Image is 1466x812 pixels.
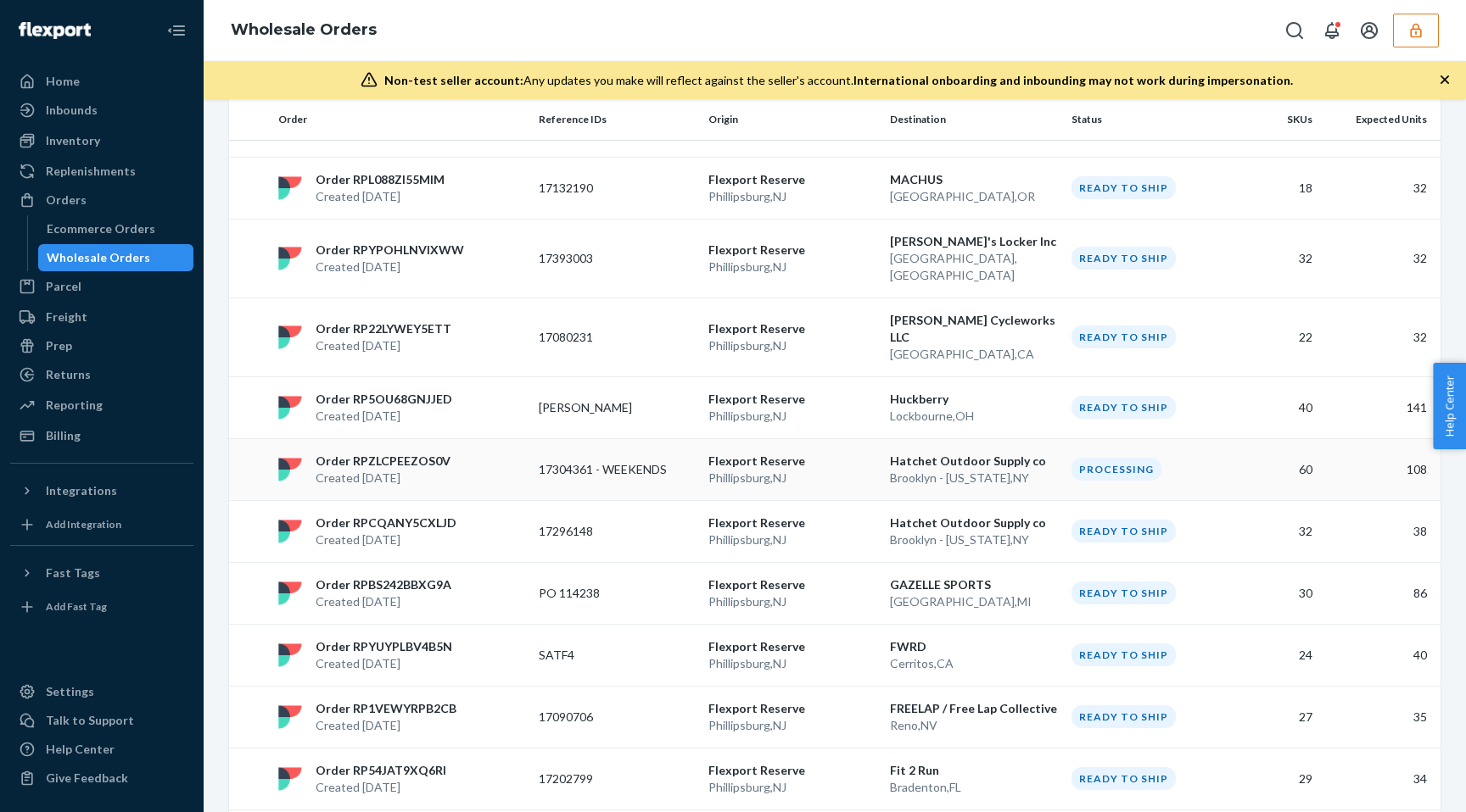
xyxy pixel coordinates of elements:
div: Inventory [46,132,100,149]
p: 17304361 - WEEKENDS [539,461,674,478]
p: Flexport Reserve [708,242,876,259]
p: Flexport Reserve [708,391,876,408]
button: Open account menu [1352,14,1386,47]
p: Hatchet Outdoor Supply co [890,514,1058,531]
p: Created [DATE] [316,779,446,796]
a: Inventory [10,127,193,154]
div: Reporting [46,397,103,414]
p: Phillipsburg , NJ [708,717,876,734]
img: flexport logo [278,705,302,729]
p: Order RP1VEWYRPB2CB [316,700,456,717]
img: flexport logo [278,396,302,420]
th: Expected Units [1319,99,1441,140]
a: Ecommerce Orders [38,215,194,242]
td: 29 [1234,748,1319,809]
td: 32 [1319,219,1441,298]
p: Flexport Reserve [708,700,876,717]
p: Order RPYPOHLNVIXWW [316,242,464,259]
p: Lockbourne , OH [890,408,1058,425]
p: Order RP5OU68GNJJED [316,391,452,408]
a: Add Fast Tag [10,593,193,620]
p: 17296148 [539,523,674,540]
div: Ready to ship [1072,520,1176,542]
div: Ready to ship [1072,396,1176,419]
img: flexport logo [278,247,302,270]
div: Talk to Support [46,712,134,729]
div: Add Fast Tag [46,599,107,614]
td: 32 [1234,219,1319,298]
div: Ready to ship [1072,325,1176,348]
a: Prep [10,332,193,359]
a: Help Center [10,736,193,763]
td: 32 [1319,157,1441,219]
p: 17132190 [539,180,674,197]
p: Order RP22LYWEY5ETT [316,320,451,337]
th: SKUs [1234,99,1319,140]
img: flexport logo [278,458,302,481]
a: Add Integration [10,511,193,538]
div: Fast Tags [46,565,100,581]
div: Ecommerce Orders [47,220,155,237]
p: 17202799 [539,770,674,787]
span: International onboarding and inbounding may not work during impersonation. [853,73,1293,87]
p: Bradenton , FL [890,779,1058,796]
div: Give Feedback [46,770,128,787]
td: 24 [1234,624,1319,686]
div: Ready to ship [1072,767,1176,790]
p: Flexport Reserve [708,320,876,337]
a: Returns [10,361,193,388]
p: Fit 2 Run [890,762,1058,779]
a: Parcel [10,273,193,300]
p: Created [DATE] [316,531,456,548]
p: Flexport Reserve [708,576,876,593]
div: Ready to ship [1072,643,1176,666]
img: flexport logo [278,176,302,200]
a: Freight [10,303,193,331]
button: Open Search Box [1278,14,1312,47]
td: 27 [1234,686,1319,748]
button: Give Feedback [10,765,193,792]
a: Billing [10,422,193,449]
td: 141 [1319,376,1441,438]
div: Returns [46,366,91,383]
td: 40 [1234,376,1319,438]
a: Inbounds [10,97,193,124]
th: Origin [702,99,883,140]
p: Hatchet Outdoor Supply co [890,453,1058,470]
button: Open notifications [1315,14,1349,47]
div: Ready to ship [1072,705,1176,728]
a: Home [10,68,193,95]
p: 17080231 [539,329,674,346]
div: Home [46,73,80,90]
div: Settings [46,683,94,700]
button: Integrations [10,477,193,504]
button: Fast Tags [10,559,193,587]
p: Flexport Reserve [708,171,876,188]
th: Destination [883,99,1065,140]
div: Ready to ship [1072,176,1176,199]
a: Orders [10,186,193,214]
a: Talk to Support [10,707,193,734]
p: Order RPZLCPEEZOS0V [316,453,450,470]
td: 60 [1234,438,1319,500]
div: Ready to ship [1072,581,1176,604]
div: Any updates you make will reflect against the seller's account. [384,72,1293,89]
img: flexport logo [278,643,302,667]
p: [PERSON_NAME]'s Locker Inc [890,233,1058,250]
p: Order RPYUYPLBV4B5N [316,638,452,655]
p: MacK [539,399,674,416]
div: Orders [46,192,87,209]
p: Created [DATE] [316,408,452,425]
div: Integrations [46,482,117,499]
p: GAZELLE SPORTS [890,576,1058,593]
th: Order [271,99,532,140]
div: Inbounds [46,102,98,119]
p: 17090706 [539,709,674,726]
div: Add Integration [46,517,121,531]
p: [GEOGRAPHIC_DATA] , MI [890,593,1058,610]
span: Help Center [1433,363,1466,449]
div: Prep [46,337,72,354]
td: 18 [1234,157,1319,219]
p: [GEOGRAPHIC_DATA] , OR [890,188,1058,205]
p: PO 114238 [539,585,674,602]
